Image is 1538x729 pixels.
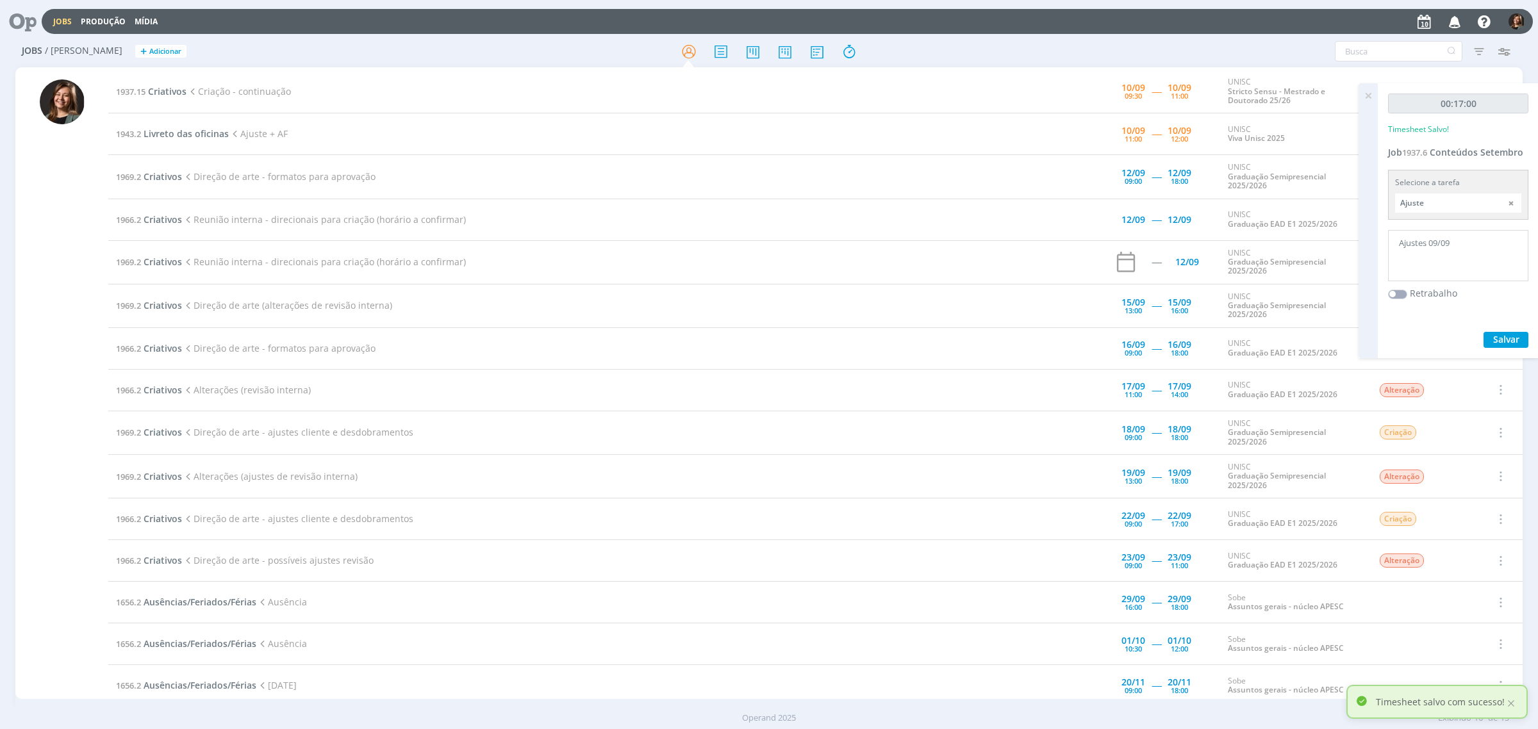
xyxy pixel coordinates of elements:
span: Criativos [144,554,182,566]
a: 1656.2Ausências/Feriados/Férias [116,596,256,608]
div: ----- [1152,258,1161,266]
a: 1969.2Criativos [116,256,182,268]
span: 1937.15 [116,86,145,97]
div: UNISC [1228,463,1360,490]
a: 1969.2Criativos [116,426,182,438]
span: 1969.2 [116,256,141,268]
span: ----- [1152,299,1161,311]
div: 10:30 [1125,645,1142,652]
div: UNISC [1228,125,1360,143]
div: 16:00 [1125,603,1142,610]
div: UNISC [1228,78,1360,105]
span: Criação - continuação [186,85,291,97]
a: Graduação EAD E1 2025/2026 [1228,389,1337,400]
span: Criativos [144,342,182,354]
button: Salvar [1484,332,1528,348]
div: 29/09 [1168,594,1191,603]
span: 1966.2 [116,513,141,525]
a: 1966.2Criativos [116,384,182,396]
button: Jobs [49,17,76,27]
span: 1966.2 [116,343,141,354]
span: ----- [1152,679,1161,691]
div: 18/09 [1168,425,1191,434]
div: 19/09 [1168,468,1191,477]
a: 1943.2Livreto das oficinas [116,127,229,140]
a: 1966.2Criativos [116,512,182,525]
div: 11:00 [1171,562,1188,569]
div: UNISC [1228,163,1360,190]
div: UNISC [1228,381,1360,399]
span: Direção de arte - formatos para aprovação [182,170,376,183]
a: 1937.15Criativos [116,85,186,97]
span: Alteração [1380,383,1424,397]
div: 09:00 [1125,434,1142,441]
span: ----- [1152,342,1161,354]
div: UNISC [1228,339,1360,357]
span: Ausência [256,637,307,650]
div: 19/09 [1121,468,1145,477]
span: 1966.2 [116,214,141,225]
div: 01/10 [1121,636,1145,645]
div: 13:00 [1125,307,1142,314]
div: Sobe [1228,676,1360,695]
span: Reunião interna - direcionais para criação (horário a confirmar) [182,213,466,225]
span: ----- [1152,470,1161,482]
a: Produção [81,16,126,27]
div: 12/09 [1175,258,1199,266]
div: 10/09 [1121,83,1145,92]
div: 12/09 [1168,215,1191,224]
a: Viva Unisc 2025 [1228,133,1285,143]
div: 10/09 [1168,83,1191,92]
span: Livreto das oficinas [144,127,229,140]
span: Criativos [144,426,182,438]
div: 14:00 [1171,391,1188,398]
span: ----- [1152,213,1161,225]
span: ----- [1152,127,1161,140]
div: 09:30 [1125,92,1142,99]
div: 17/09 [1121,382,1145,391]
div: 22/09 [1168,511,1191,520]
span: Criativos [144,299,182,311]
div: 18:00 [1171,687,1188,694]
div: 18:00 [1171,177,1188,184]
div: 23/09 [1121,553,1145,562]
div: 10/09 [1121,126,1145,135]
span: Criativos [144,512,182,525]
span: 1966.2 [116,555,141,566]
img: L [1509,13,1525,29]
div: 12:00 [1171,645,1188,652]
a: 1969.2Criativos [116,170,182,183]
a: Graduação EAD E1 2025/2026 [1228,559,1337,570]
a: Job1937.6Conteúdos Setembro [1388,146,1523,158]
span: Criativos [144,470,182,482]
div: UNISC [1228,552,1360,570]
span: [DATE] [256,679,297,691]
span: + [140,45,147,58]
div: 12/09 [1168,168,1191,177]
span: Ausências/Feriados/Férias [144,679,256,691]
div: 18:00 [1171,477,1188,484]
div: 01/10 [1168,636,1191,645]
span: Direção de arte - ajustes cliente e desdobramentos [182,512,413,525]
span: 1969.2 [116,427,141,438]
a: Graduação Semipresencial 2025/2026 [1228,256,1326,276]
div: 18/09 [1121,425,1145,434]
div: 09:00 [1125,177,1142,184]
a: Assuntos gerais - núcleo APESC [1228,643,1344,653]
a: Graduação Semipresencial 2025/2026 [1228,427,1326,446]
span: ----- [1152,384,1161,396]
span: ----- [1152,426,1161,438]
span: Direção de arte - ajustes cliente e desdobramentos [182,426,413,438]
span: Criativos [144,384,182,396]
span: Criação [1380,425,1416,439]
a: Mídia [135,16,158,27]
div: 10/09 [1168,126,1191,135]
a: 1969.2Criativos [116,299,182,311]
span: 1969.2 [116,471,141,482]
span: Alteração [1380,553,1424,568]
span: Conteúdos Setembro [1430,146,1523,158]
span: Salvar [1493,333,1519,345]
div: 17:00 [1171,520,1188,527]
div: 20/11 [1168,678,1191,687]
div: UNISC [1228,510,1360,528]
